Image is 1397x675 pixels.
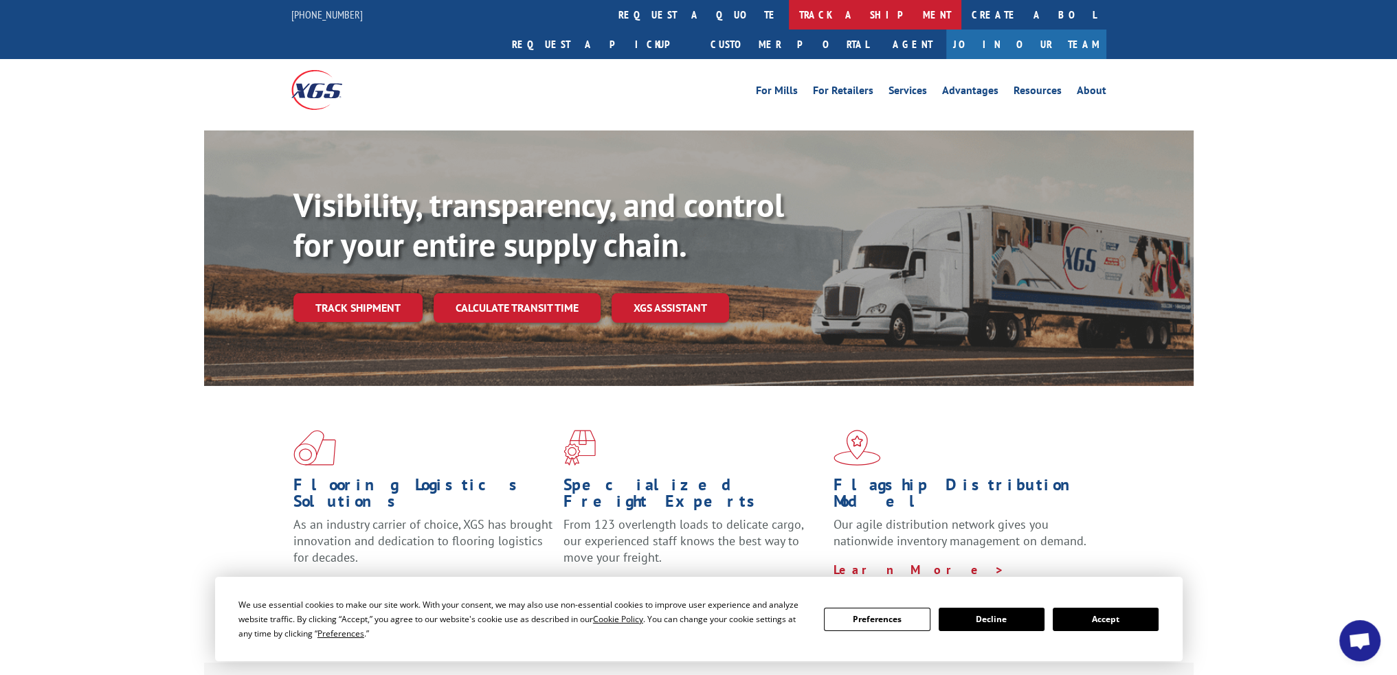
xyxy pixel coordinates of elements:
[834,477,1093,516] h1: Flagship Distribution Model
[563,430,596,466] img: xgs-icon-focused-on-flooring-red
[756,85,798,100] a: For Mills
[215,577,1183,661] div: Cookie Consent Prompt
[563,516,823,577] p: From 123 overlength loads to delicate cargo, our experienced staff knows the best way to move you...
[317,628,364,639] span: Preferences
[834,430,881,466] img: xgs-icon-flagship-distribution-model-red
[434,293,601,323] a: Calculate transit time
[502,30,700,59] a: Request a pickup
[1053,608,1159,631] button: Accept
[834,516,1086,549] span: Our agile distribution network gives you nationwide inventory management on demand.
[942,85,998,100] a: Advantages
[563,477,823,516] h1: Specialized Freight Experts
[612,293,729,323] a: XGS ASSISTANT
[293,430,336,466] img: xgs-icon-total-supply-chain-intelligence-red
[293,516,552,565] span: As an industry carrier of choice, XGS has brought innovation and dedication to flooring logistics...
[293,477,553,516] h1: Flooring Logistics Solutions
[1014,85,1062,100] a: Resources
[238,597,807,641] div: We use essential cookies to make our site work. With your consent, we may also use non-essential ...
[879,30,946,59] a: Agent
[593,613,643,625] span: Cookie Policy
[813,85,873,100] a: For Retailers
[700,30,879,59] a: Customer Portal
[291,8,363,21] a: [PHONE_NUMBER]
[946,30,1106,59] a: Join Our Team
[293,293,423,322] a: Track shipment
[824,608,930,631] button: Preferences
[834,562,1005,577] a: Learn More >
[1077,85,1106,100] a: About
[1339,620,1381,661] a: Open chat
[939,608,1044,631] button: Decline
[889,85,927,100] a: Services
[293,183,784,266] b: Visibility, transparency, and control for your entire supply chain.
